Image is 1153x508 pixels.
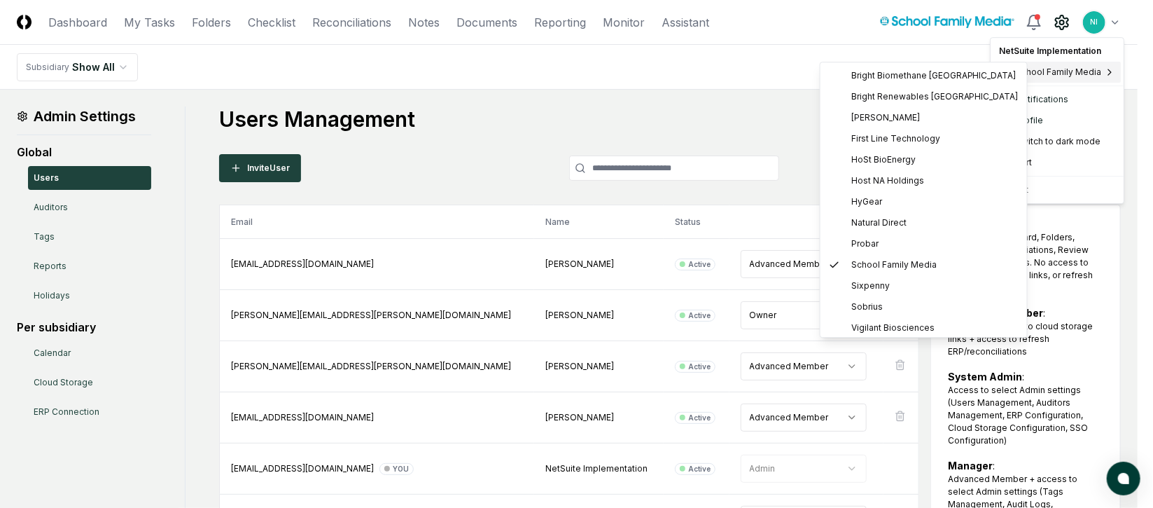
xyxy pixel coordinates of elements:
[851,132,940,145] span: First Line Technology
[993,152,1121,173] div: Support
[851,259,937,271] span: School Family Media
[993,89,1121,110] a: Notifications
[851,195,882,208] span: HyGear
[993,41,1121,62] div: NetSuite Implementation
[851,111,920,124] span: [PERSON_NAME]
[993,131,1121,152] div: Switch to dark mode
[851,69,1016,82] span: Bright Biomethane [GEOGRAPHIC_DATA]
[851,238,879,250] span: Probar
[851,217,907,229] span: Natural Direct
[993,110,1121,131] a: Profile
[851,301,883,313] span: Sobrius
[851,280,890,292] span: Sixpenny
[851,153,916,166] span: HoSt BioEnergy
[851,90,1019,103] span: Bright Renewables [GEOGRAPHIC_DATA]
[1016,66,1101,78] span: School Family Media
[993,179,1121,200] div: Logout
[851,174,924,187] span: Host NA Holdings
[851,322,935,334] span: Vigilant Biosciences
